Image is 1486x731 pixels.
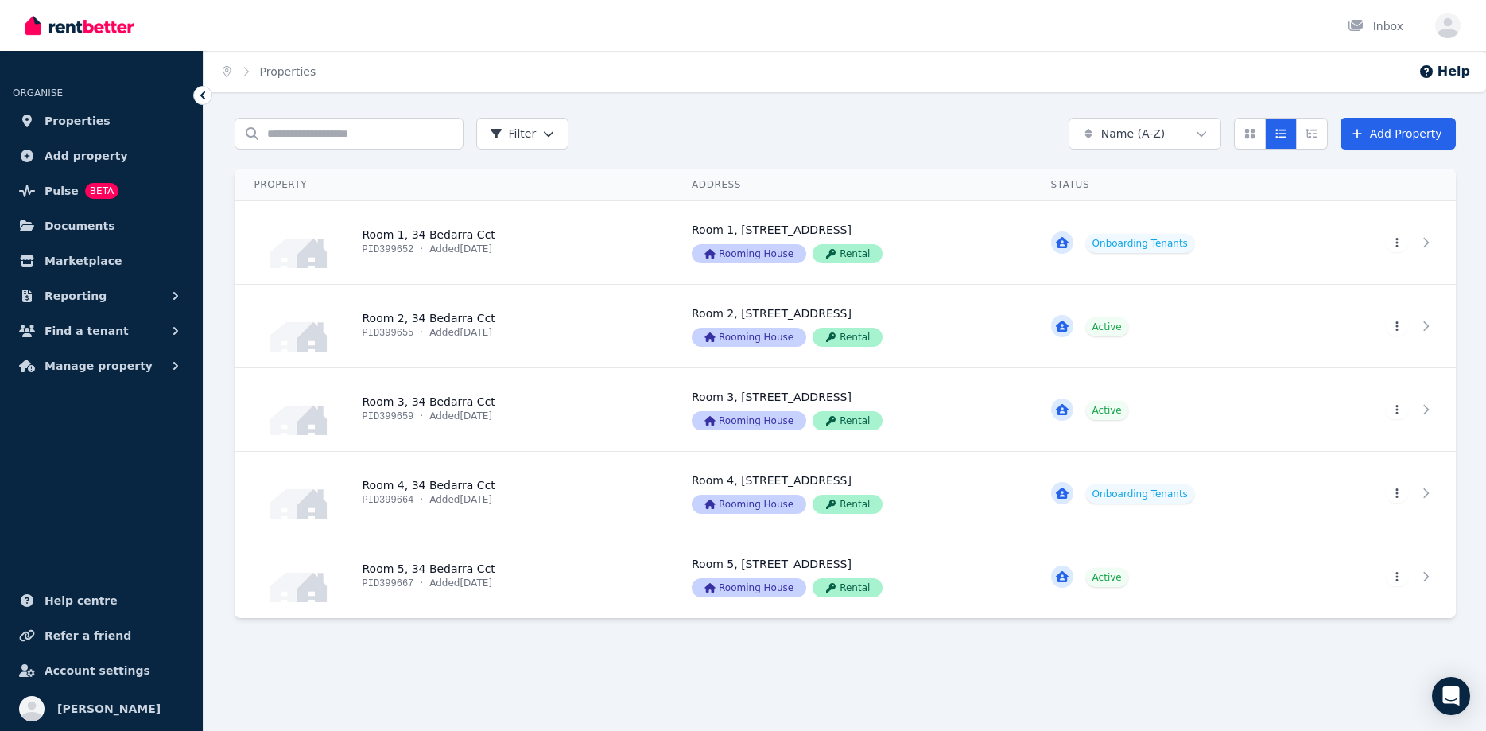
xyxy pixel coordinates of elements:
[1032,535,1317,618] a: View details for Room 5, 34 Bedarra Cct
[45,661,150,680] span: Account settings
[13,140,190,172] a: Add property
[1296,118,1328,150] button: Expanded list view
[45,356,153,375] span: Manage property
[1432,677,1470,715] div: Open Intercom Messenger
[13,315,190,347] button: Find a tenant
[45,111,111,130] span: Properties
[235,285,673,367] a: View details for Room 2, 34 Bedarra Cct
[1386,484,1408,503] button: More options
[1032,201,1317,284] a: View details for Room 1, 34 Bedarra Cct
[13,210,190,242] a: Documents
[45,286,107,305] span: Reporting
[1418,62,1470,81] button: Help
[1316,285,1455,367] a: View details for Room 2, 34 Bedarra Cct
[1341,118,1456,150] a: Add Property
[235,201,673,284] a: View details for Room 1, 34 Bedarra Cct
[45,251,122,270] span: Marketplace
[235,368,673,451] a: View details for Room 3, 34 Bedarra Cct
[1348,18,1403,34] div: Inbox
[13,350,190,382] button: Manage property
[1386,233,1408,252] button: More options
[45,181,79,200] span: Pulse
[25,14,134,37] img: RentBetter
[57,699,161,718] span: [PERSON_NAME]
[490,126,537,142] span: Filter
[673,452,1032,535] a: View details for Room 4, 34 Bedarra Cct
[13,175,190,207] a: PulseBETA
[1316,201,1455,284] a: View details for Room 1, 34 Bedarra Cct
[235,535,673,618] a: View details for Room 5, 34 Bedarra Cct
[235,452,673,535] a: View details for Room 4, 34 Bedarra Cct
[1032,169,1317,201] th: Status
[204,51,335,92] nav: Breadcrumb
[13,655,190,686] a: Account settings
[13,245,190,277] a: Marketplace
[13,585,190,616] a: Help centre
[673,285,1032,367] a: View details for Room 2, 34 Bedarra Cct
[673,368,1032,451] a: View details for Room 3, 34 Bedarra Cct
[1101,126,1166,142] span: Name (A-Z)
[45,146,128,165] span: Add property
[13,87,63,99] span: ORGANISE
[1032,368,1317,451] a: View details for Room 3, 34 Bedarra Cct
[673,169,1032,201] th: Address
[673,535,1032,618] a: View details for Room 5, 34 Bedarra Cct
[1265,118,1297,150] button: Compact list view
[476,118,569,150] button: Filter
[13,620,190,651] a: Refer a friend
[45,591,118,610] span: Help centre
[1032,285,1317,367] a: View details for Room 2, 34 Bedarra Cct
[1316,535,1455,618] a: View details for Room 5, 34 Bedarra Cct
[1032,452,1317,535] a: View details for Room 4, 34 Bedarra Cct
[1386,317,1408,336] button: More options
[1386,567,1408,586] button: More options
[1069,118,1221,150] button: Name (A-Z)
[1386,400,1408,419] button: More options
[45,321,129,340] span: Find a tenant
[85,183,118,199] span: BETA
[260,65,316,78] a: Properties
[13,105,190,137] a: Properties
[235,169,673,201] th: Property
[1316,368,1455,451] a: View details for Room 3, 34 Bedarra Cct
[13,280,190,312] button: Reporting
[1316,452,1455,535] a: View details for Room 4, 34 Bedarra Cct
[673,201,1032,284] a: View details for Room 1, 34 Bedarra Cct
[45,216,115,235] span: Documents
[1234,118,1266,150] button: Card view
[1234,118,1328,150] div: View options
[45,626,131,645] span: Refer a friend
